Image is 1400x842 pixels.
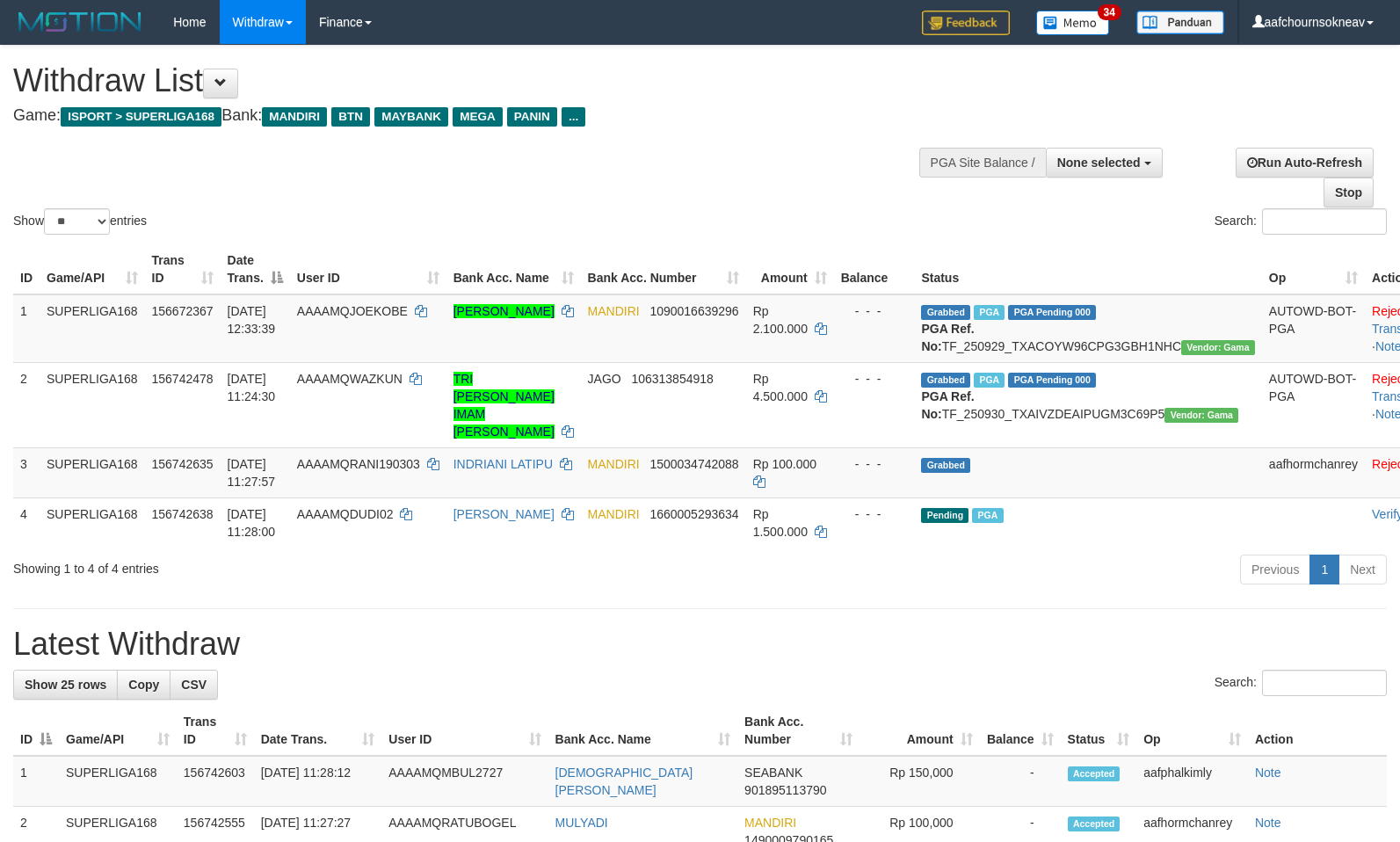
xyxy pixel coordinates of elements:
td: 1 [13,756,59,807]
td: aafphalkimly [1136,756,1248,807]
span: BTN [331,107,370,127]
span: AAAAMQRANI190303 [297,457,420,471]
td: TF_250929_TXACOYW96CPG3GBH1NHC [914,294,1261,363]
span: Copy 106313854918 to clipboard [631,372,713,386]
th: Bank Acc. Name: activate to sort column ascending [446,244,581,294]
a: Next [1338,555,1387,584]
span: ... [562,107,585,127]
td: 156742603 [177,756,254,807]
span: MAYBANK [374,107,448,127]
span: 156742635 [152,457,214,471]
span: AAAAMQDUDI02 [297,507,394,521]
span: PANIN [507,107,557,127]
th: Bank Acc. Number: activate to sort column ascending [581,244,746,294]
div: - - - [841,302,908,320]
span: CSV [181,678,207,692]
th: Op: activate to sort column ascending [1136,706,1248,756]
td: TF_250930_TXAIVZDEAIPUGM3C69P5 [914,362,1261,447]
span: MANDIRI [588,507,640,521]
a: Stop [1324,178,1374,207]
td: SUPERLIGA168 [40,447,145,497]
span: 156742638 [152,507,214,521]
td: 1 [13,294,40,363]
td: SUPERLIGA168 [40,294,145,363]
span: Pending [921,508,968,523]
td: AAAAMQMBUL2727 [381,756,548,807]
span: MANDIRI [744,816,796,830]
img: MOTION_logo.png [13,9,147,35]
span: ISPORT > SUPERLIGA168 [61,107,221,127]
span: Rp 1.500.000 [753,507,808,539]
span: MEGA [453,107,503,127]
th: Balance: activate to sort column ascending [980,706,1061,756]
span: Marked by aafsengchandara [974,305,1005,320]
th: User ID: activate to sort column ascending [381,706,548,756]
a: 1 [1309,555,1339,584]
a: [DEMOGRAPHIC_DATA][PERSON_NAME] [555,766,693,797]
a: [PERSON_NAME] [453,304,555,318]
th: Amount: activate to sort column ascending [860,706,979,756]
th: ID [13,244,40,294]
td: - [980,756,1061,807]
th: Game/API: activate to sort column ascending [59,706,177,756]
span: SEABANK [744,766,802,780]
span: AAAAMQJOEKOBE [297,304,408,318]
span: Grabbed [921,458,970,473]
a: Note [1255,766,1281,780]
span: JAGO [588,372,621,386]
label: Search: [1215,208,1387,235]
div: - - - [841,370,908,388]
td: SUPERLIGA168 [40,497,145,548]
img: panduan.png [1136,11,1224,34]
span: [DATE] 12:33:39 [228,304,276,336]
span: Show 25 rows [25,678,106,692]
th: Amount: activate to sort column ascending [746,244,834,294]
span: PGA Pending [1008,305,1096,320]
th: Trans ID: activate to sort column ascending [177,706,254,756]
td: [DATE] 11:28:12 [254,756,382,807]
input: Search: [1262,670,1387,696]
span: Marked by aafsengchandara [974,373,1005,388]
span: MANDIRI [588,304,640,318]
th: Bank Acc. Number: activate to sort column ascending [737,706,860,756]
a: [PERSON_NAME] [453,507,555,521]
a: TRI [PERSON_NAME] IMAM [PERSON_NAME] [453,372,555,439]
a: Previous [1240,555,1310,584]
a: Show 25 rows [13,670,118,700]
input: Search: [1262,208,1387,235]
span: None selected [1057,156,1141,170]
h1: Withdraw List [13,63,916,98]
a: INDRIANI LATIPU [453,457,553,471]
th: Op: activate to sort column ascending [1262,244,1365,294]
span: [DATE] 11:28:00 [228,507,276,539]
td: 2 [13,362,40,447]
td: 4 [13,497,40,548]
label: Show entries [13,208,147,235]
td: AUTOWD-BOT-PGA [1262,362,1365,447]
th: Status [914,244,1261,294]
span: [DATE] 11:27:57 [228,457,276,489]
th: User ID: activate to sort column ascending [290,244,446,294]
span: 156672367 [152,304,214,318]
a: Note [1255,816,1281,830]
span: Grabbed [921,305,970,320]
td: aafhormchanrey [1262,447,1365,497]
span: PGA Pending [1008,373,1096,388]
th: Date Trans.: activate to sort column descending [221,244,290,294]
img: Feedback.jpg [922,11,1010,35]
div: - - - [841,455,908,473]
span: Copy 1660005293634 to clipboard [649,507,738,521]
span: AAAAMQWAZKUN [297,372,403,386]
span: Marked by aafsengchandara [972,508,1003,523]
th: Action [1248,706,1387,756]
a: Copy [117,670,170,700]
a: CSV [170,670,218,700]
span: Rp 100.000 [753,457,816,471]
span: MANDIRI [262,107,327,127]
span: 34 [1098,4,1121,20]
td: AUTOWD-BOT-PGA [1262,294,1365,363]
th: Trans ID: activate to sort column ascending [145,244,221,294]
b: PGA Ref. No: [921,389,974,421]
a: Run Auto-Refresh [1236,148,1374,178]
span: Accepted [1068,766,1121,781]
